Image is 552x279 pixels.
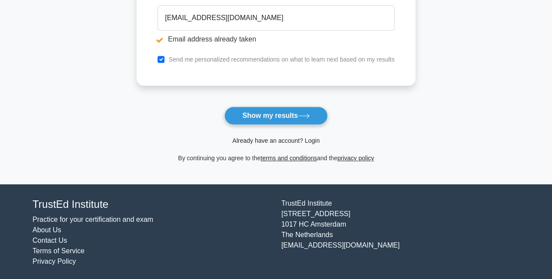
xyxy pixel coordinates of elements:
label: Send me personalized recommendations on what to learn next based on my results [168,56,394,63]
h4: TrustEd Institute [33,198,271,211]
a: Contact Us [33,237,67,244]
div: TrustEd Institute [STREET_ADDRESS] 1017 HC Amsterdam The Netherlands [EMAIL_ADDRESS][DOMAIN_NAME] [276,198,525,267]
a: Privacy Policy [33,258,76,265]
a: Terms of Service [33,247,85,255]
a: About Us [33,226,62,234]
button: Show my results [224,107,327,125]
div: By continuing you agree to the and the [131,153,421,163]
a: terms and conditions [261,155,317,162]
a: privacy policy [337,155,374,162]
input: Email [158,5,394,31]
li: Email address already taken [158,34,394,45]
a: Practice for your certification and exam [33,216,154,223]
a: Already have an account? Login [232,137,319,144]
